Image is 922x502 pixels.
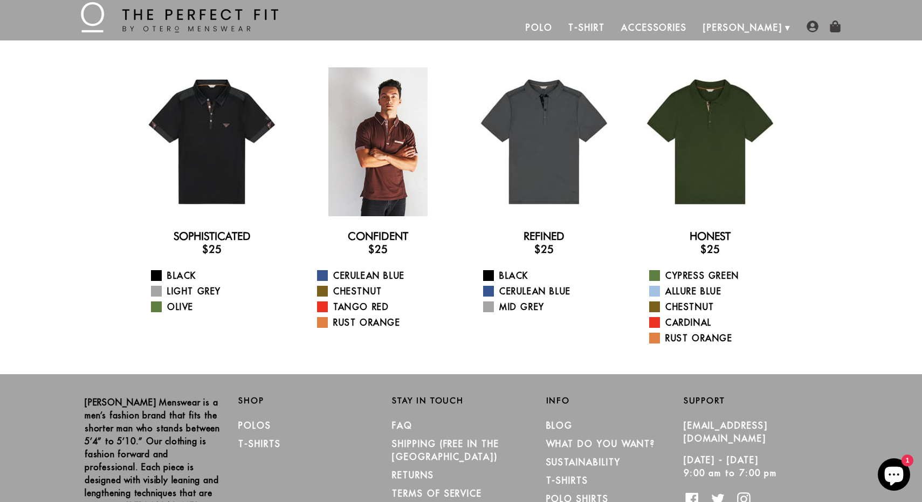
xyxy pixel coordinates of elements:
a: Accessories [613,15,695,40]
a: Honest [690,230,731,243]
a: Rust Orange [649,332,785,345]
img: user-account-icon.png [807,20,818,32]
h2: Shop [238,396,376,405]
img: shopping-bag-icon.png [829,20,841,32]
h2: Support [684,396,837,405]
a: T-Shirts [238,438,280,449]
a: Black [151,269,286,282]
img: The Perfect Fit - by Otero Menswear - Logo [81,2,278,32]
a: Mid Grey [483,300,618,313]
inbox-online-store-chat: Shopify online store chat [875,458,913,493]
a: Sophisticated [174,230,251,243]
h3: $25 [304,243,452,256]
a: T-Shirts [546,475,588,486]
a: Cerulean Blue [483,285,618,298]
h3: $25 [137,243,286,256]
h3: $25 [470,243,618,256]
a: [PERSON_NAME] [695,15,790,40]
a: What Do You Want? [546,438,656,449]
a: Confident [348,230,408,243]
a: Polos [238,420,271,431]
a: Chestnut [317,285,452,298]
a: Chestnut [649,300,785,313]
a: Black [483,269,618,282]
a: [EMAIL_ADDRESS][DOMAIN_NAME] [684,420,768,444]
p: [DATE] - [DATE] 9:00 am to 7:00 pm [684,453,821,479]
a: Allure Blue [649,285,785,298]
a: Cerulean Blue [317,269,452,282]
a: Rust Orange [317,316,452,329]
a: Blog [546,420,573,431]
a: Sustainability [546,457,621,467]
a: SHIPPING (Free in the [GEOGRAPHIC_DATA]) [392,438,499,462]
h3: $25 [636,243,785,256]
h2: Stay in Touch [392,396,529,405]
a: Cypress Green [649,269,785,282]
a: Cardinal [649,316,785,329]
a: Tango Red [317,300,452,313]
a: T-Shirt [560,15,613,40]
a: Refined [524,230,565,243]
a: RETURNS [392,470,434,480]
a: Olive [151,300,286,313]
a: Light Grey [151,285,286,298]
a: TERMS OF SERVICE [392,488,482,499]
a: Polo [518,15,561,40]
a: FAQ [392,420,412,431]
h2: Info [546,396,684,405]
